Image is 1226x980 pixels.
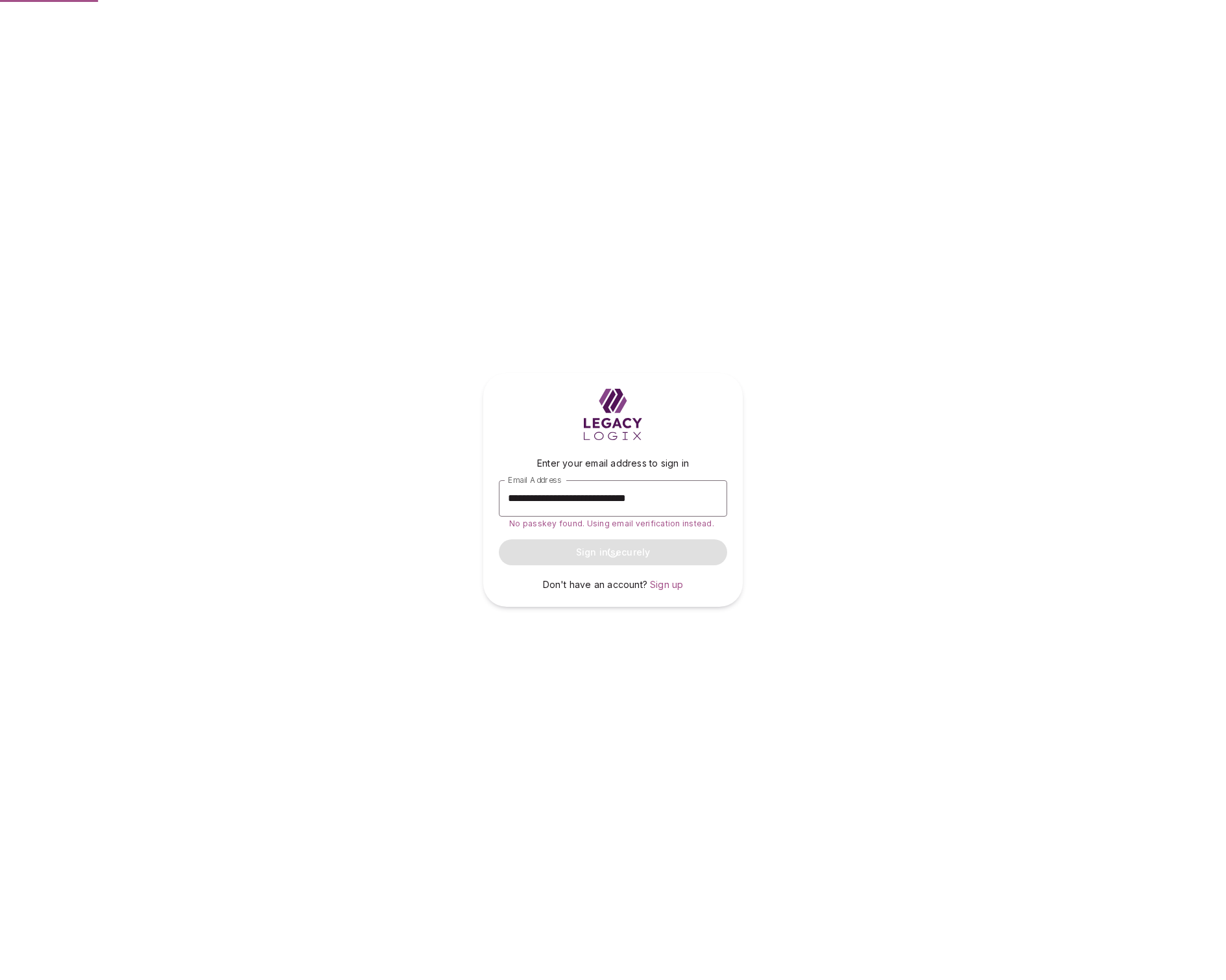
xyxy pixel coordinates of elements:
[650,579,683,590] span: Sign up
[543,579,647,590] span: Don't have an account?
[650,578,683,591] a: Sign up
[508,475,561,485] span: Email Address
[509,519,714,528] span: No passkey found. Using email verification instead.
[537,458,689,469] span: Enter your email address to sign in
